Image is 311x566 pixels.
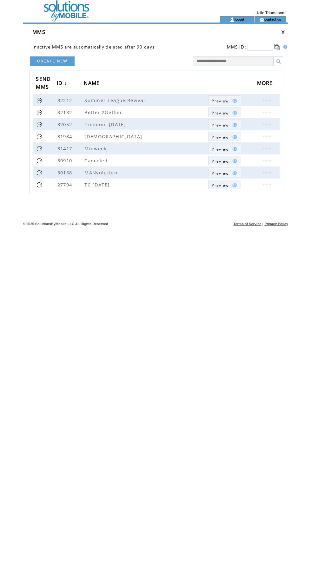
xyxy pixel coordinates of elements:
[232,158,238,164] img: eye.png
[262,222,263,226] span: |
[30,56,75,66] a: CREATE NEW
[208,168,241,177] a: Preview
[57,157,74,164] span: 30910
[84,169,119,176] span: MANvolution
[234,222,261,226] a: Terms of Service
[281,45,287,49] img: help.gif
[208,156,241,165] a: Preview
[232,122,238,128] img: eye.png
[57,169,74,176] span: 30168
[23,222,108,226] span: © 2025 SolutionsByMobile LLC All Rights Reserved
[212,134,228,140] span: Show MMS preview
[212,122,228,128] span: Show MMS preview
[36,74,51,94] span: SEND MMS
[84,97,147,103] span: Summer League Revival
[235,17,244,21] a: logout
[84,133,144,140] span: [DEMOGRAPHIC_DATA]
[208,132,241,141] a: Preview
[84,78,103,89] a: NAME
[208,180,241,189] a: Preview
[232,98,238,104] img: eye.png
[208,95,241,105] a: Preview
[57,181,74,188] span: 27794
[32,29,45,36] span: MMS
[257,78,275,90] span: MORE
[212,171,228,176] span: Show MMS preview
[84,121,128,127] span: Freedom [DATE]
[230,17,235,22] img: account_icon.gif
[255,11,286,15] span: Hello Triumphant
[264,222,288,226] a: Privacy Policy
[232,182,238,188] img: eye.png
[212,183,228,188] span: Show MMS preview
[32,44,155,50] span: Inactive MMS are automatically deleted after 90 days
[208,107,241,117] a: Preview
[232,110,238,116] img: eye.png
[264,17,281,21] a: contact us
[212,159,228,164] span: Show MMS preview
[57,121,74,127] span: 32052
[208,120,241,129] a: Preview
[84,109,124,115] span: Better 2Gether
[84,145,108,152] span: Midweek
[57,133,74,140] span: 31984
[84,181,111,188] span: TC [DATE]
[57,78,69,89] a: ID↓
[57,78,64,90] span: ID
[232,170,238,176] img: eye.png
[212,110,228,116] span: Show MMS preview
[208,144,241,153] a: Preview
[227,44,246,50] span: MMS ID:
[57,97,74,103] span: 32212
[232,134,238,140] img: eye.png
[84,157,109,164] span: Canceled
[84,78,101,90] span: NAME
[57,109,74,115] span: 32132
[232,146,238,152] img: eye.png
[260,17,264,22] img: contact_us_icon.gif
[57,145,74,152] span: 31417
[212,98,228,104] span: Show MMS preview
[212,146,228,152] span: Show MMS preview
